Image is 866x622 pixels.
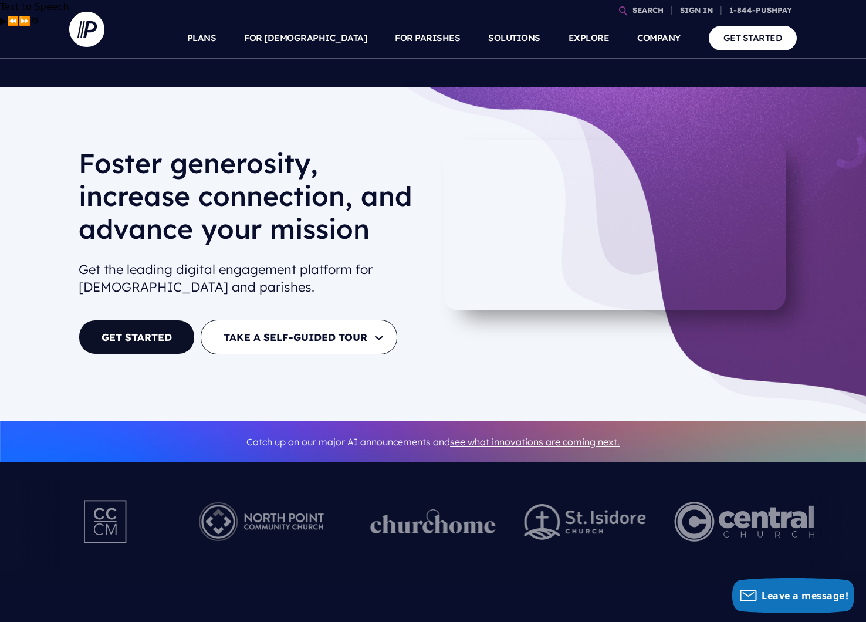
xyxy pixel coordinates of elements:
a: EXPLORE [569,18,610,59]
h1: Foster generosity, increase connection, and advance your mission [79,147,424,255]
a: see what innovations are coming next. [450,436,620,448]
button: TAKE A SELF-GUIDED TOUR [201,320,397,354]
img: pp_logos_1 [370,509,496,534]
h2: Get the leading digital engagement platform for [DEMOGRAPHIC_DATA] and parishes. [79,256,424,302]
span: Leave a message! [762,589,848,602]
img: Central Church Henderson NV [674,489,814,554]
img: Pushpay_Logo__NorthPoint [181,489,342,554]
a: GET STARTED [79,320,195,354]
a: GET STARTED [709,26,797,50]
img: pp_logos_2 [524,504,646,540]
button: Leave a message! [732,578,854,613]
a: COMPANY [637,18,681,59]
a: FOR [DEMOGRAPHIC_DATA] [244,18,367,59]
img: Pushpay_Logo__CCM [60,489,153,554]
a: PLANS [187,18,216,59]
a: SOLUTIONS [488,18,540,59]
a: FOR PARISHES [395,18,460,59]
p: Catch up on our major AI announcements and [79,429,787,455]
